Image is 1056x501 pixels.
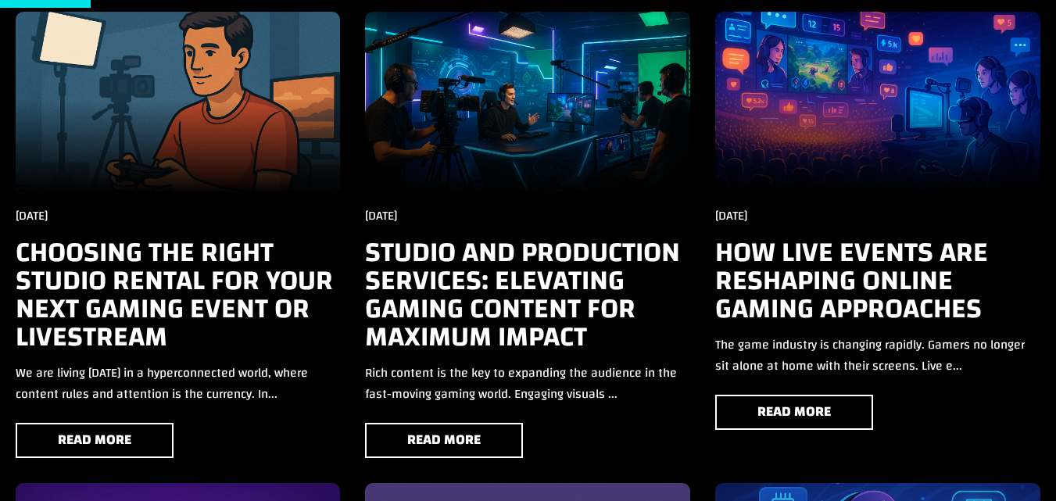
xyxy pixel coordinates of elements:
[978,426,1056,501] iframe: Chat Widget
[16,423,174,458] a: Read More
[715,395,873,430] a: Read More
[715,204,747,227] span: [DATE]
[16,238,341,351] h3: Choosing the Right Studio rental for Your Next Gaming Event or Livestream
[365,238,690,351] h3: Studio and Production Services: Elevating Gaming Content for Maximum Impact
[365,423,523,458] a: Read More
[16,363,341,405] div: We are living [DATE] in a hyperconnected world, where content rules and attention is the currency...
[365,363,690,405] div: Rich content is the key to expanding the audience in the fast-moving gaming world. Engaging visua...
[715,238,1040,323] h3: How Live Events Are Reshaping Online Gaming Approaches
[16,204,48,227] span: [DATE]
[715,335,1040,377] div: The game industry is changing rapidly. Gamers no longer sit alone at home with their screens. Liv...
[365,204,397,227] span: [DATE]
